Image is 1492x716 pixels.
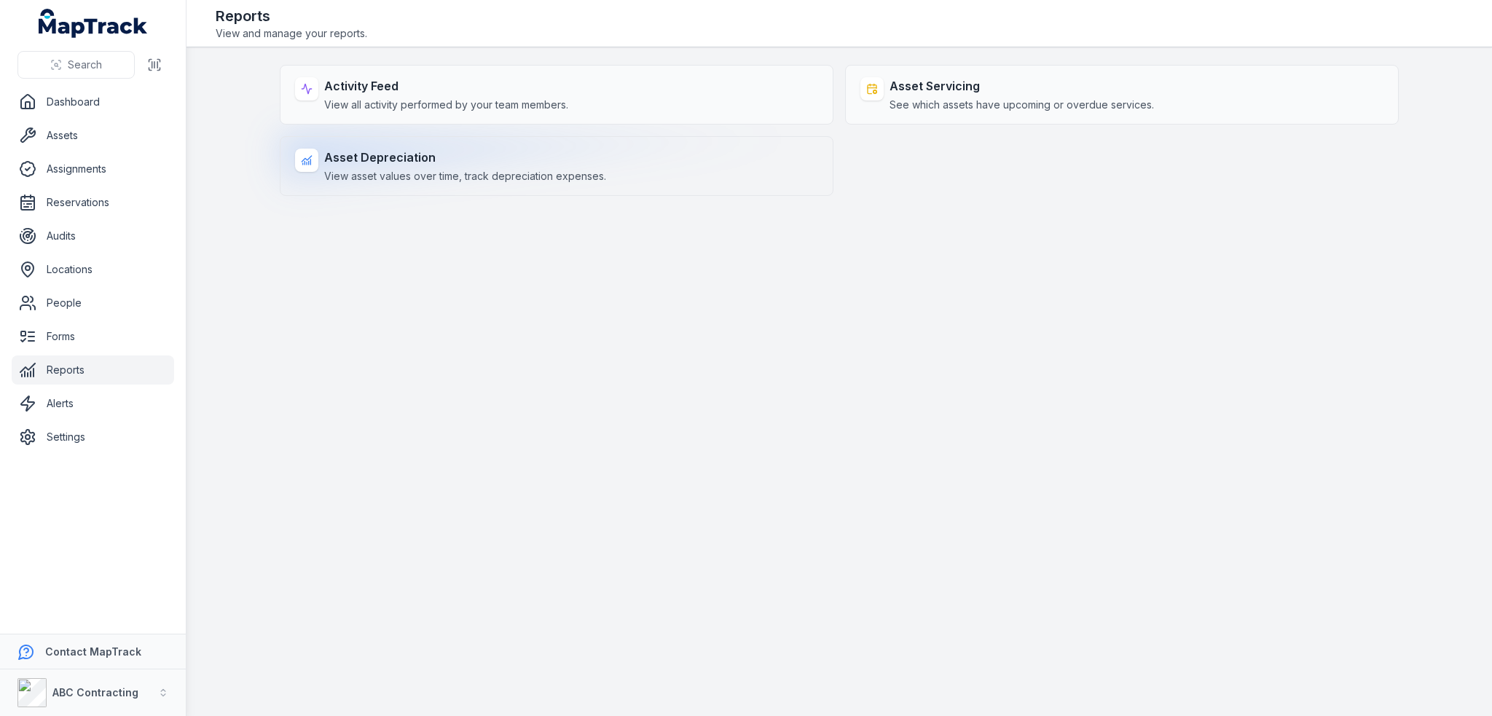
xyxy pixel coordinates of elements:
strong: Contact MapTrack [45,645,141,658]
a: Assignments [12,154,174,184]
a: Dashboard [12,87,174,117]
a: Alerts [12,389,174,418]
a: MapTrack [39,9,148,38]
a: Reports [12,355,174,385]
a: Activity FeedView all activity performed by your team members. [280,65,833,125]
span: Search [68,58,102,72]
a: People [12,288,174,318]
a: Forms [12,322,174,351]
strong: Activity Feed [324,77,568,95]
a: Reservations [12,188,174,217]
a: Asset ServicingSee which assets have upcoming or overdue services. [845,65,1399,125]
button: Search [17,51,135,79]
a: Settings [12,422,174,452]
h2: Reports [216,6,367,26]
a: Asset DepreciationView asset values over time, track depreciation expenses. [280,136,833,196]
strong: Asset Depreciation [324,149,606,166]
strong: ABC Contracting [52,686,138,699]
span: View asset values over time, track depreciation expenses. [324,169,606,184]
span: View and manage your reports. [216,26,367,41]
strong: Asset Servicing [890,77,1154,95]
a: Assets [12,121,174,150]
span: See which assets have upcoming or overdue services. [890,98,1154,112]
span: View all activity performed by your team members. [324,98,568,112]
a: Audits [12,221,174,251]
a: Locations [12,255,174,284]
